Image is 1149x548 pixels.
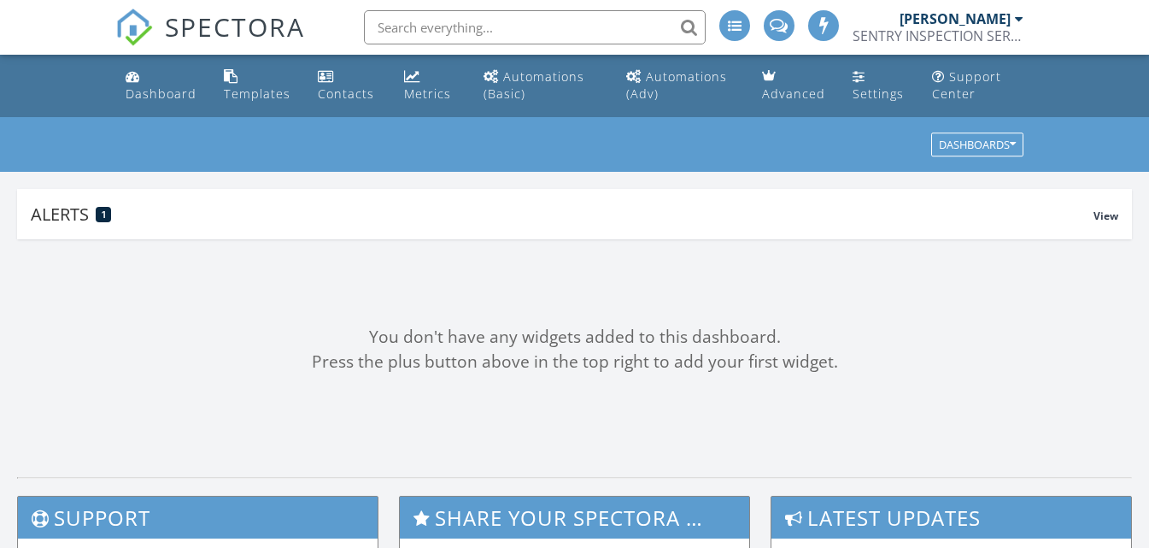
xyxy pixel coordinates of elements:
[311,62,384,110] a: Contacts
[17,350,1132,374] div: Press the plus button above in the top right to add your first widget.
[626,68,727,102] div: Automations (Adv)
[17,325,1132,350] div: You don't have any widgets added to this dashboard.
[477,62,607,110] a: Automations (Basic)
[115,23,305,59] a: SPECTORA
[853,85,904,102] div: Settings
[931,133,1023,157] button: Dashboards
[925,62,1030,110] a: Support Center
[762,85,825,102] div: Advanced
[126,85,196,102] div: Dashboard
[119,62,203,110] a: Dashboard
[397,62,463,110] a: Metrics
[165,9,305,44] span: SPECTORA
[217,62,297,110] a: Templates
[318,85,374,102] div: Contacts
[846,62,912,110] a: Settings
[1093,209,1118,223] span: View
[939,139,1016,151] div: Dashboards
[932,68,1001,102] div: Support Center
[31,203,1093,226] div: Alerts
[364,10,706,44] input: Search everything...
[102,209,106,221] span: 1
[900,10,1011,27] div: [PERSON_NAME]
[115,9,153,46] img: The Best Home Inspection Software - Spectora
[619,62,742,110] a: Automations (Advanced)
[404,85,451,102] div: Metrics
[853,27,1023,44] div: SENTRY INSPECTION SERVICES, LLC / SENTRY HOME INSPECTIONS
[400,497,749,539] h3: Share Your Spectora Experience
[484,68,584,102] div: Automations (Basic)
[755,62,832,110] a: Advanced
[224,85,290,102] div: Templates
[771,497,1131,539] h3: Latest Updates
[18,497,378,539] h3: Support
